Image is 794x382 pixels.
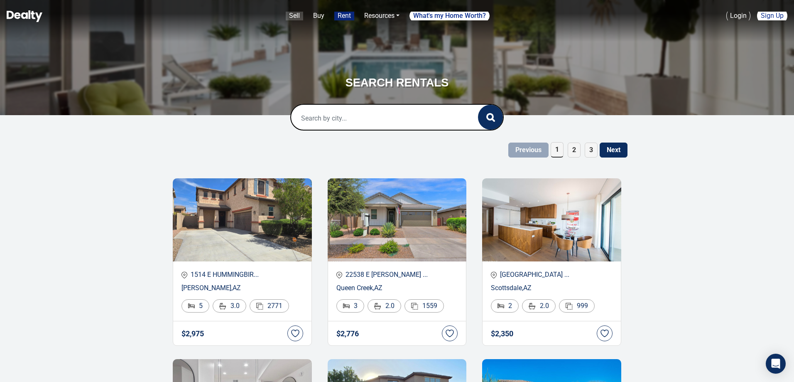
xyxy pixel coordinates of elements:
[374,303,381,310] img: Bathroom
[181,270,303,280] p: 1514 E HUMMINGBIR...
[181,271,187,278] img: location
[7,10,42,22] img: Dealty - Buy, Sell & Rent Homes
[551,142,564,158] span: 1
[361,7,403,24] a: Resources
[4,357,29,382] iframe: BigID CMP Widget
[213,299,246,313] div: 3.0
[404,299,444,313] div: 1559
[250,299,289,313] div: 2771
[336,299,364,313] div: 3
[529,303,536,310] img: Bathroom
[766,354,786,374] div: Open Intercom Messenger
[491,271,497,278] img: location
[343,303,350,308] img: Bed
[181,283,303,293] p: [PERSON_NAME] , AZ
[336,271,342,278] img: location
[568,143,581,158] span: 2
[491,283,613,293] p: Scottsdale , AZ
[173,178,312,261] img: Recent Properties
[585,143,598,158] span: 3
[336,270,458,280] p: 22538 E [PERSON_NAME] ...
[508,143,549,158] button: Previous
[491,299,519,313] div: 2
[491,330,513,338] h4: $ 2,350
[188,303,195,308] img: Bed
[181,330,204,338] h4: $ 2,975
[181,299,209,313] div: 5
[600,143,627,158] button: Next
[368,299,401,313] div: 2.0
[310,7,328,24] a: Buy
[726,7,750,25] a: Login
[497,303,504,308] img: Bed
[336,283,458,293] p: Queen Creek , AZ
[256,303,263,310] img: Area
[522,299,556,313] div: 2.0
[566,303,573,310] img: Area
[334,7,354,24] a: Rent
[409,9,490,22] a: What's my Home Worth?
[235,75,559,91] h3: SEARCH RENTALS
[757,7,787,25] a: Sign Up
[491,270,613,280] p: [GEOGRAPHIC_DATA] ...
[286,7,303,24] a: Sell
[336,330,359,338] h4: $ 2,776
[559,299,595,313] div: 999
[219,303,226,310] img: Bathroom
[482,178,621,261] img: Recent Properties
[291,105,461,131] input: Search by city...
[328,178,467,261] img: Recent Properties
[411,303,418,310] img: Area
